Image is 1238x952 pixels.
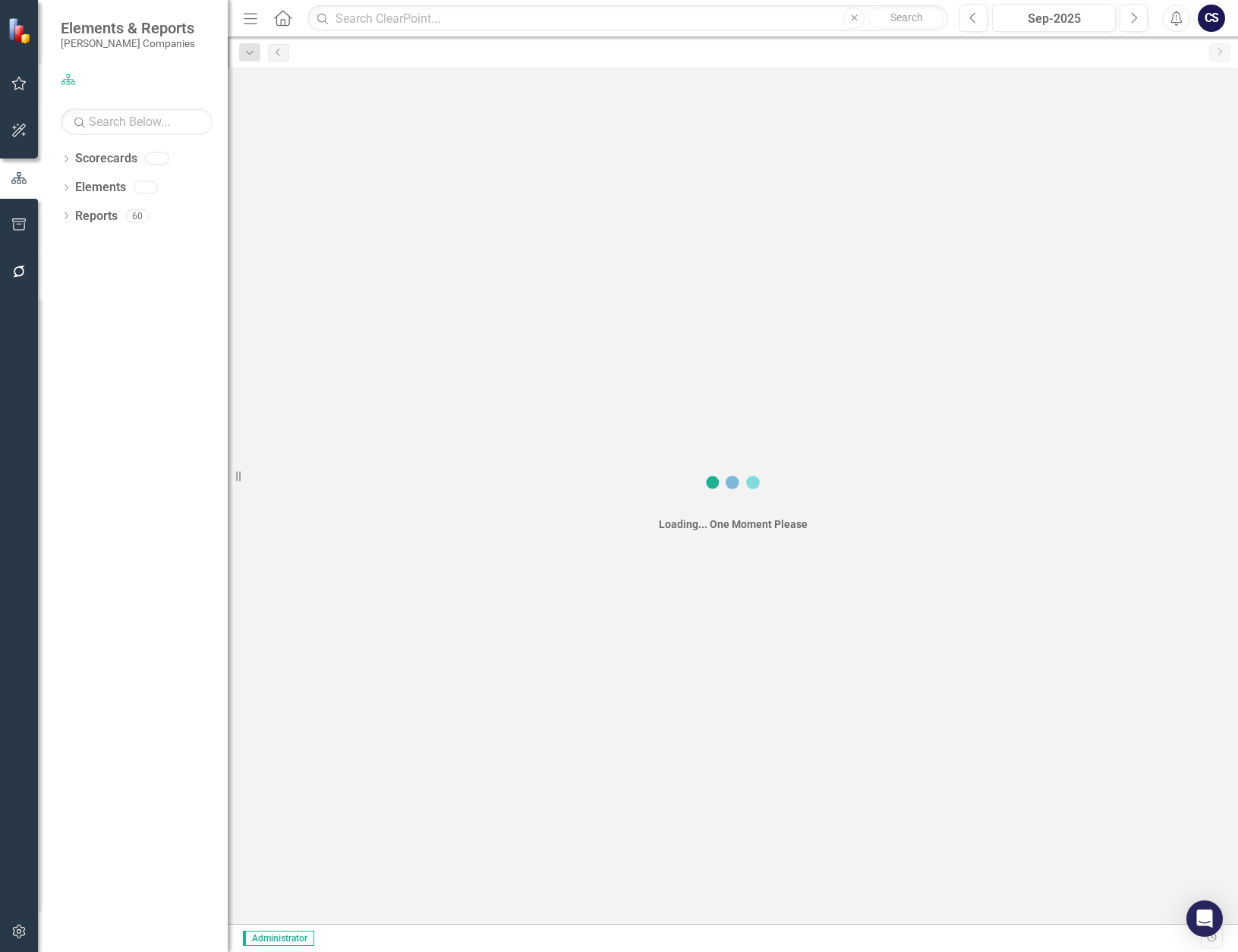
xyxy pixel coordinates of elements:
[61,37,195,49] small: [PERSON_NAME] Companies
[125,209,150,222] div: 60
[890,11,923,24] span: Search
[75,208,118,225] a: Reports
[1198,5,1225,32] button: CS
[75,179,126,196] a: Elements
[307,5,948,32] input: Search ClearPoint...
[61,19,195,37] span: Elements & Reports
[659,517,808,532] div: Loading... One Moment Please
[61,108,213,135] input: Search Below...
[8,17,34,43] img: ClearPoint Strategy
[992,5,1116,32] button: Sep-2025
[868,8,944,29] button: Search
[75,150,137,168] a: Scorecards
[997,10,1110,28] div: Sep-2025
[243,931,314,946] span: Administrator
[1186,900,1223,937] div: Open Intercom Messenger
